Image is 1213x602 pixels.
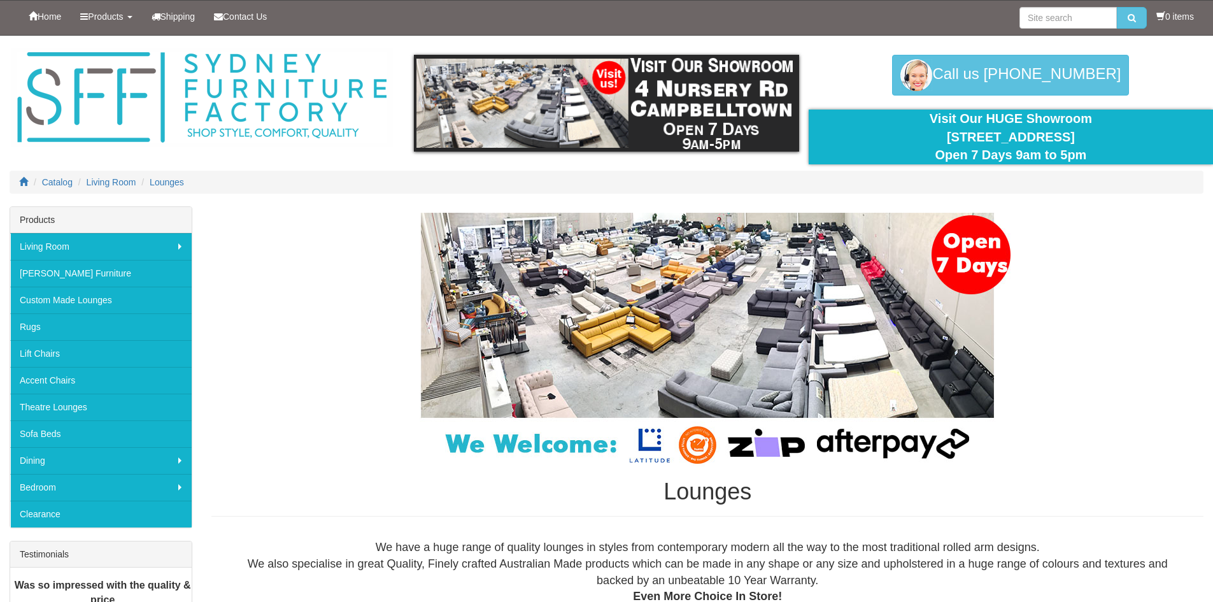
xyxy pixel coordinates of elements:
a: Bedroom [10,474,192,501]
img: Lounges [389,213,1026,466]
a: Living Room [87,177,136,187]
h1: Lounges [211,479,1203,505]
a: Lounges [150,177,184,187]
div: Visit Our HUGE Showroom [STREET_ADDRESS] Open 7 Days 9am to 5pm [818,110,1203,164]
a: Shipping [142,1,205,32]
a: Clearance [10,501,192,527]
img: showroom.gif [414,55,799,152]
a: Custom Made Lounges [10,287,192,313]
a: Lift Chairs [10,340,192,367]
div: Products [10,207,192,233]
a: Rugs [10,313,192,340]
a: Products [71,1,141,32]
span: Products [88,11,123,22]
a: [PERSON_NAME] Furniture [10,260,192,287]
a: Dining [10,447,192,474]
a: Contact Us [204,1,276,32]
a: Living Room [10,233,192,260]
span: Home [38,11,61,22]
li: 0 items [1156,10,1194,23]
a: Theatre Lounges [10,394,192,420]
div: Testimonials [10,541,192,568]
a: Home [19,1,71,32]
input: Site search [1019,7,1117,29]
img: Sydney Furniture Factory [11,48,393,147]
span: Shipping [160,11,195,22]
a: Catalog [42,177,73,187]
a: Sofa Beds [10,420,192,447]
a: Accent Chairs [10,367,192,394]
span: Contact Us [223,11,267,22]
